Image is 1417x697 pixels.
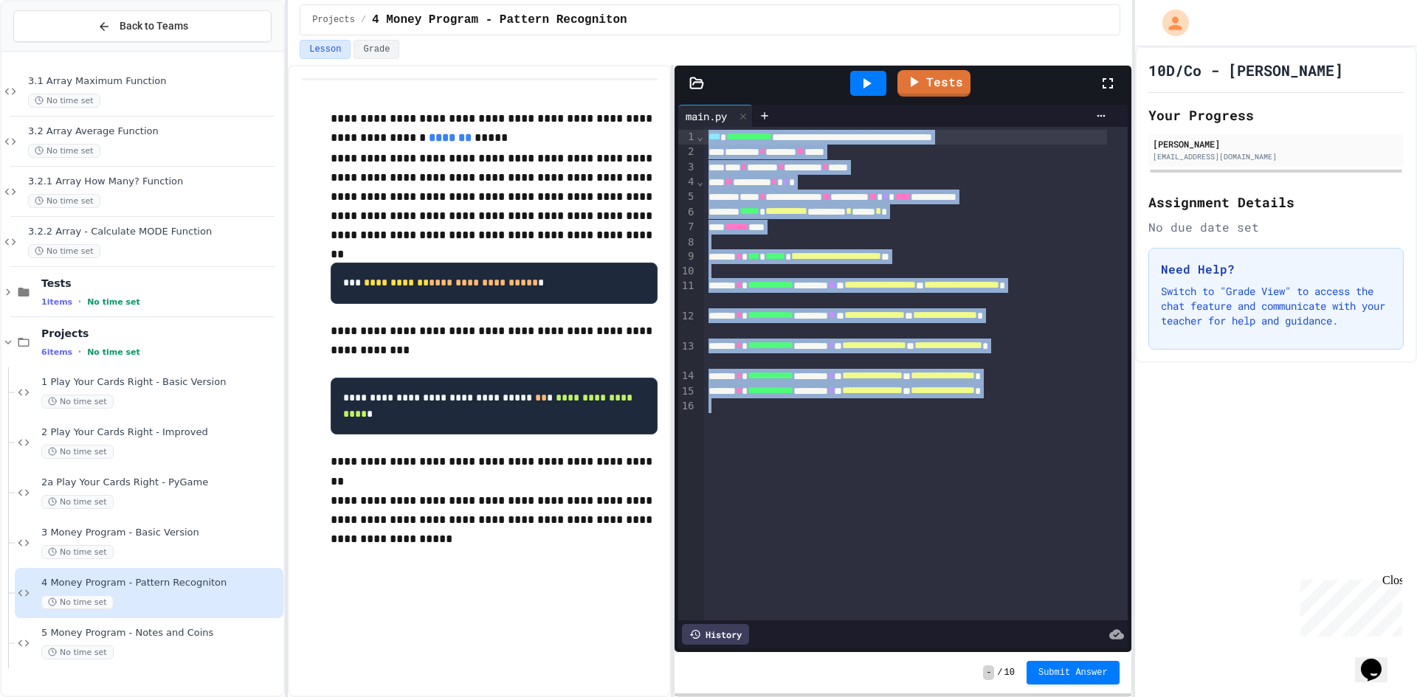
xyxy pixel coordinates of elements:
h3: Need Help? [1161,260,1391,278]
span: No time set [28,194,100,208]
span: 1 Play Your Cards Right - Basic Version [41,376,280,389]
span: 1 items [41,297,72,307]
span: • [78,346,81,358]
span: 6 items [41,347,72,357]
span: No time set [41,645,114,659]
div: 5 [678,190,697,204]
div: 6 [678,205,697,220]
span: No time set [28,94,100,108]
span: 5 Money Program - Notes and Coins [41,627,280,639]
div: main.py [678,105,753,127]
a: Tests [897,70,970,97]
h1: 10D/Co - [PERSON_NAME] [1148,60,1343,80]
div: 3 [678,160,697,175]
div: Chat with us now!Close [6,6,102,94]
span: 10 [1004,667,1015,679]
span: Projects [41,327,280,340]
span: Fold line [697,131,704,142]
div: 10 [678,264,697,279]
span: No time set [41,495,114,509]
button: Lesson [300,40,351,59]
span: 3 Money Program - Basic Version [41,527,280,539]
span: 3.2.1 Array How Many? Function [28,176,280,188]
div: [PERSON_NAME] [1153,137,1399,150]
span: • [78,296,81,308]
div: main.py [678,108,734,124]
span: Projects [312,14,355,26]
button: Submit Answer [1027,661,1120,684]
span: Submit Answer [1038,667,1108,679]
span: / [997,667,1002,679]
span: 3.2 Array Average Function [28,125,280,138]
div: 8 [678,235,697,250]
span: 3.2.2 Array - Calculate MODE Function [28,226,280,238]
span: / [361,14,366,26]
button: Grade [354,40,399,59]
div: 15 [678,384,697,399]
div: [EMAIL_ADDRESS][DOMAIN_NAME] [1153,151,1399,162]
span: 4 Money Program - Pattern Recogniton [372,11,627,29]
div: 2 [678,145,697,159]
span: No time set [87,297,140,307]
div: 11 [678,279,697,309]
div: 4 [678,175,697,190]
h2: Assignment Details [1148,192,1404,212]
span: 2 Play Your Cards Right - Improved [41,426,280,439]
div: My Account [1147,6,1193,40]
button: Back to Teams [13,10,272,42]
span: No time set [28,144,100,158]
span: 3.1 Array Maximum Function [28,75,280,88]
span: No time set [87,347,140,357]
div: 9 [678,249,697,264]
iframe: chat widget [1294,574,1402,637]
span: Fold line [697,176,704,187]
span: Tests [41,277,280,290]
div: 12 [678,309,697,339]
span: Back to Teams [120,18,188,34]
p: Switch to "Grade View" to access the chat feature and communicate with your teacher for help and ... [1161,284,1391,328]
div: 7 [678,220,697,235]
span: No time set [41,545,114,559]
div: 13 [678,339,697,370]
span: No time set [41,395,114,409]
span: No time set [41,445,114,459]
div: 16 [678,399,697,414]
div: No due date set [1148,218,1404,236]
div: History [682,624,749,645]
span: 2a Play Your Cards Right - PyGame [41,476,280,489]
span: 4 Money Program - Pattern Recogniton [41,577,280,589]
div: 1 [678,130,697,145]
span: No time set [28,244,100,258]
h2: Your Progress [1148,105,1404,125]
span: - [983,665,994,680]
iframe: chat widget [1355,638,1402,682]
span: No time set [41,595,114,609]
div: 14 [678,369,697,384]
